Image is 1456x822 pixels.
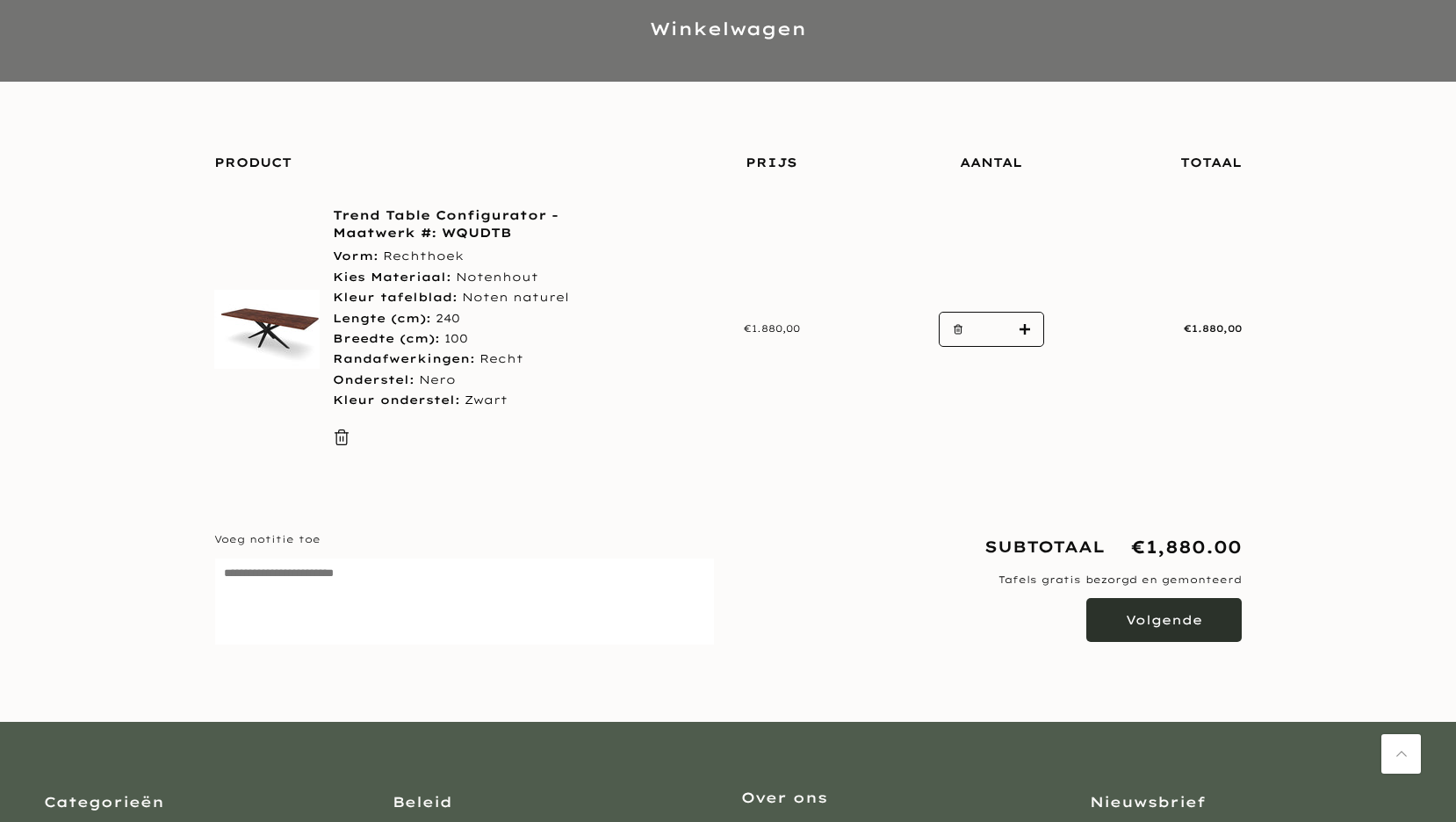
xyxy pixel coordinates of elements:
a: Trend Table Configurator - Maatwerk #: WQUDTB [333,206,627,242]
strong: Kleur onderstel: [333,393,460,407]
span: Zwart [465,393,508,407]
span: 240 [436,311,460,325]
span: €1.880,00 [1184,322,1242,335]
h1: Winkelwagen [214,20,1242,38]
h3: Categorieën [44,792,366,811]
p: Tafels gratis bezorgd en gemonteerd [741,572,1242,589]
strong: Breedte (cm): [333,331,440,345]
strong: Vorm: [333,249,378,263]
span: 100 [444,331,468,345]
span: Nero [419,372,456,386]
strong: Lengte (cm): [333,311,431,325]
div: Aantal [904,152,1079,174]
span: Recht [479,351,523,365]
strong: Subtotaal [984,537,1105,557]
div: Prijs [640,152,904,174]
span: Voeg notitie toe [214,533,321,545]
strong: Kleur tafelblad: [333,290,458,304]
div: €1.880,00 [653,321,890,338]
strong: Randafwerkingen: [333,351,475,365]
a: Terug naar boven [1381,734,1421,774]
span: Rechthoek [383,249,464,263]
span: Noten naturel [462,290,569,304]
span: Notenhout [456,270,538,284]
div: Totaal [1079,152,1255,174]
h3: Over ons [741,788,1063,807]
h3: Nieuwsbrief [1090,792,1412,811]
h3: Beleid [393,792,715,811]
strong: Onderstel: [333,372,414,386]
span: €1,880.00 [1131,536,1242,558]
button: Volgende [1086,598,1242,642]
strong: Kies Materiaal: [333,270,451,284]
div: Product [201,152,640,174]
